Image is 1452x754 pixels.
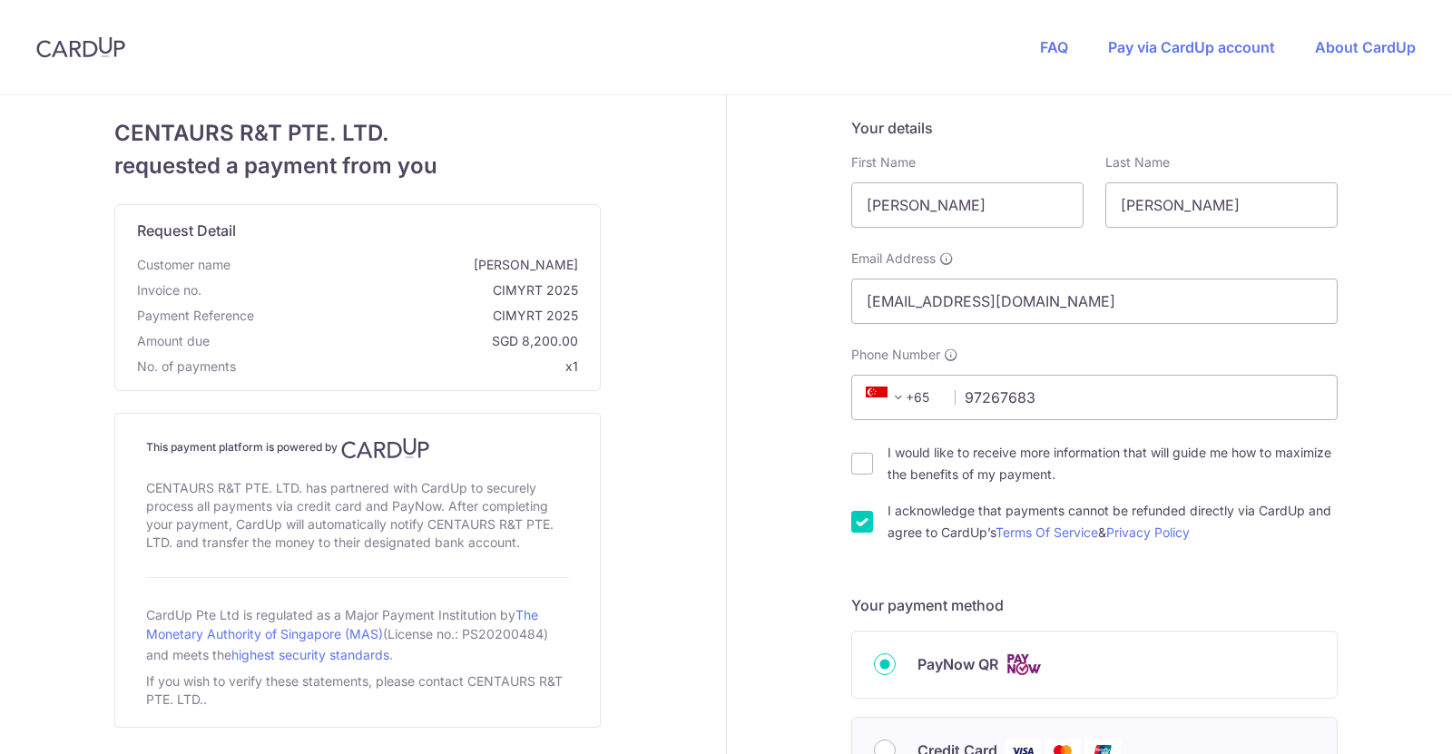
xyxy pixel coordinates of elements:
img: CardUp [341,437,430,459]
label: I acknowledge that payments cannot be refunded directly via CardUp and agree to CardUp’s & [888,500,1338,543]
input: Email address [851,279,1338,324]
img: Cards logo [1006,653,1042,676]
h5: Your details [851,117,1338,139]
div: PayNow QR Cards logo [874,653,1315,676]
span: CIMYRT 2025 [261,307,578,325]
span: +65 [860,387,942,408]
span: SGD 8,200.00 [217,332,578,350]
div: CENTAURS R&T PTE. LTD. has partnered with CardUp to securely process all payments via credit card... [146,475,569,555]
span: [PERSON_NAME] [238,256,578,274]
span: Invoice no. [137,281,201,299]
a: Terms Of Service [996,524,1098,540]
img: CardUp [36,36,125,58]
span: Amount due [137,332,210,350]
span: +65 [866,387,909,408]
input: Last name [1105,182,1338,228]
a: About CardUp [1315,38,1416,56]
h5: Your payment method [851,594,1338,616]
span: PayNow QR [917,653,998,675]
div: If you wish to verify these statements, please contact CENTAURS R&T PTE. LTD.. [146,669,569,712]
span: Phone Number [851,346,940,364]
span: Email Address [851,250,936,268]
span: translation missing: en.payment_reference [137,308,254,323]
span: x1 [565,358,578,374]
a: highest security standards [231,647,389,662]
label: First Name [851,153,916,171]
a: Privacy Policy [1106,524,1190,540]
input: First name [851,182,1084,228]
h4: This payment platform is powered by [146,437,569,459]
label: I would like to receive more information that will guide me how to maximize the benefits of my pa... [888,442,1338,485]
a: FAQ [1040,38,1068,56]
span: CIMYRT 2025 [209,281,578,299]
label: Last Name [1105,153,1170,171]
span: CENTAURS R&T PTE. LTD. [114,117,601,150]
span: translation missing: en.request_detail [137,221,236,240]
a: Pay via CardUp account [1108,38,1275,56]
span: requested a payment from you [114,150,601,182]
div: CardUp Pte Ltd is regulated as a Major Payment Institution by (License no.: PS20200484) and meets... [146,600,569,669]
span: No. of payments [137,357,236,376]
span: Customer name [137,256,231,274]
